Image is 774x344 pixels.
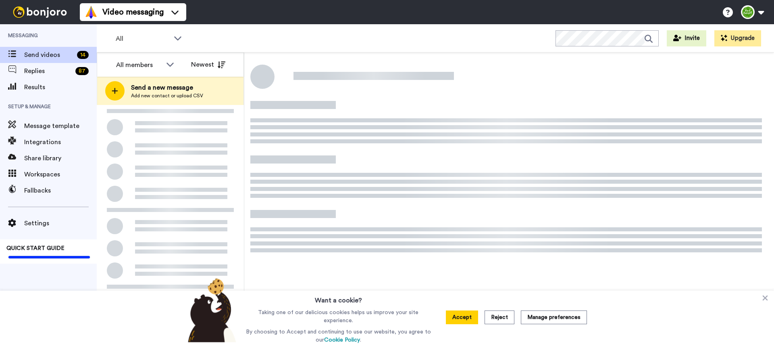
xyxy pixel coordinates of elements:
button: Manage preferences [521,310,587,324]
span: Fallbacks [24,186,97,195]
p: Taking one of our delicious cookies helps us improve your site experience. [244,308,433,325]
img: vm-color.svg [85,6,98,19]
img: bear-with-cookie.png [181,278,240,342]
button: Reject [485,310,514,324]
span: Add new contact or upload CSV [131,92,203,99]
span: Message template [24,121,97,131]
span: Results [24,82,97,92]
button: Upgrade [714,30,761,46]
button: Newest [185,57,231,73]
h3: Want a cookie? [315,291,362,305]
div: All members [116,60,162,70]
div: 87 [75,67,89,75]
span: Send a new message [131,83,203,92]
span: Share library [24,153,97,163]
span: Replies [24,66,72,76]
span: Settings [24,218,97,228]
a: Cookie Policy [324,337,360,343]
span: All [116,34,170,44]
span: Integrations [24,137,97,147]
span: Workspaces [24,170,97,179]
p: By choosing to Accept and continuing to use our website, you agree to our . [244,328,433,344]
button: Invite [667,30,706,46]
div: 14 [77,51,89,59]
img: bj-logo-header-white.svg [10,6,70,18]
span: QUICK START GUIDE [6,245,64,251]
span: Video messaging [102,6,164,18]
span: Send videos [24,50,74,60]
button: Accept [446,310,478,324]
